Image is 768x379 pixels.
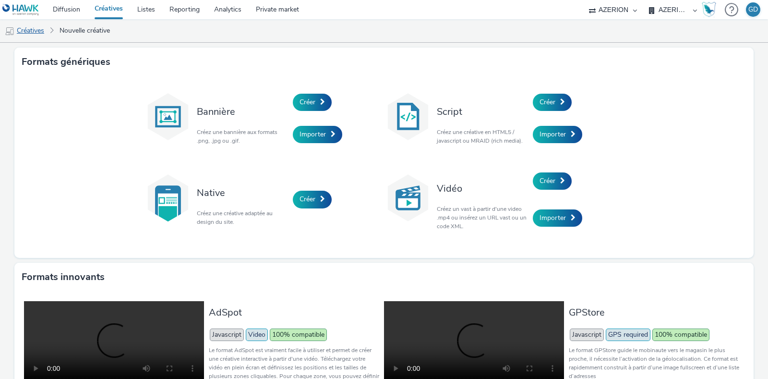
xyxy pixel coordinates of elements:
[437,182,528,195] h3: Vidéo
[540,98,555,107] span: Créer
[293,191,332,208] a: Créer
[209,306,379,319] h3: AdSpot
[197,186,288,199] h3: Native
[533,172,572,190] a: Créer
[300,130,326,139] span: Importer
[569,306,739,319] h3: GPStore
[540,130,566,139] span: Importer
[2,4,39,16] img: undefined Logo
[293,94,332,111] a: Créer
[533,94,572,111] a: Créer
[748,2,758,17] div: GD
[144,93,192,141] img: banner.svg
[437,105,528,118] h3: Script
[55,19,115,42] a: Nouvelle créative
[197,128,288,145] p: Créez une bannière aux formats .png, .jpg ou .gif.
[270,329,327,341] span: 100% compatible
[22,55,110,69] h3: Formats génériques
[22,270,105,284] h3: Formats innovants
[384,93,432,141] img: code.svg
[540,213,566,222] span: Importer
[5,26,14,36] img: mobile
[533,126,582,143] a: Importer
[144,174,192,222] img: native.svg
[437,128,528,145] p: Créez une créative en HTML5 / javascript ou MRAID (rich media).
[210,329,244,341] span: Javascript
[293,126,342,143] a: Importer
[606,329,650,341] span: GPS required
[702,2,720,17] a: Hawk Academy
[652,329,709,341] span: 100% compatible
[197,105,288,118] h3: Bannière
[533,209,582,227] a: Importer
[437,205,528,231] p: Créez un vast à partir d'une video .mp4 ou insérez un URL vast ou un code XML.
[300,195,315,204] span: Créer
[702,2,716,17] img: Hawk Academy
[197,209,288,226] p: Créez une créative adaptée au design du site.
[570,329,604,341] span: Javascript
[300,98,315,107] span: Créer
[246,329,268,341] span: Video
[384,174,432,222] img: video.svg
[540,176,555,185] span: Créer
